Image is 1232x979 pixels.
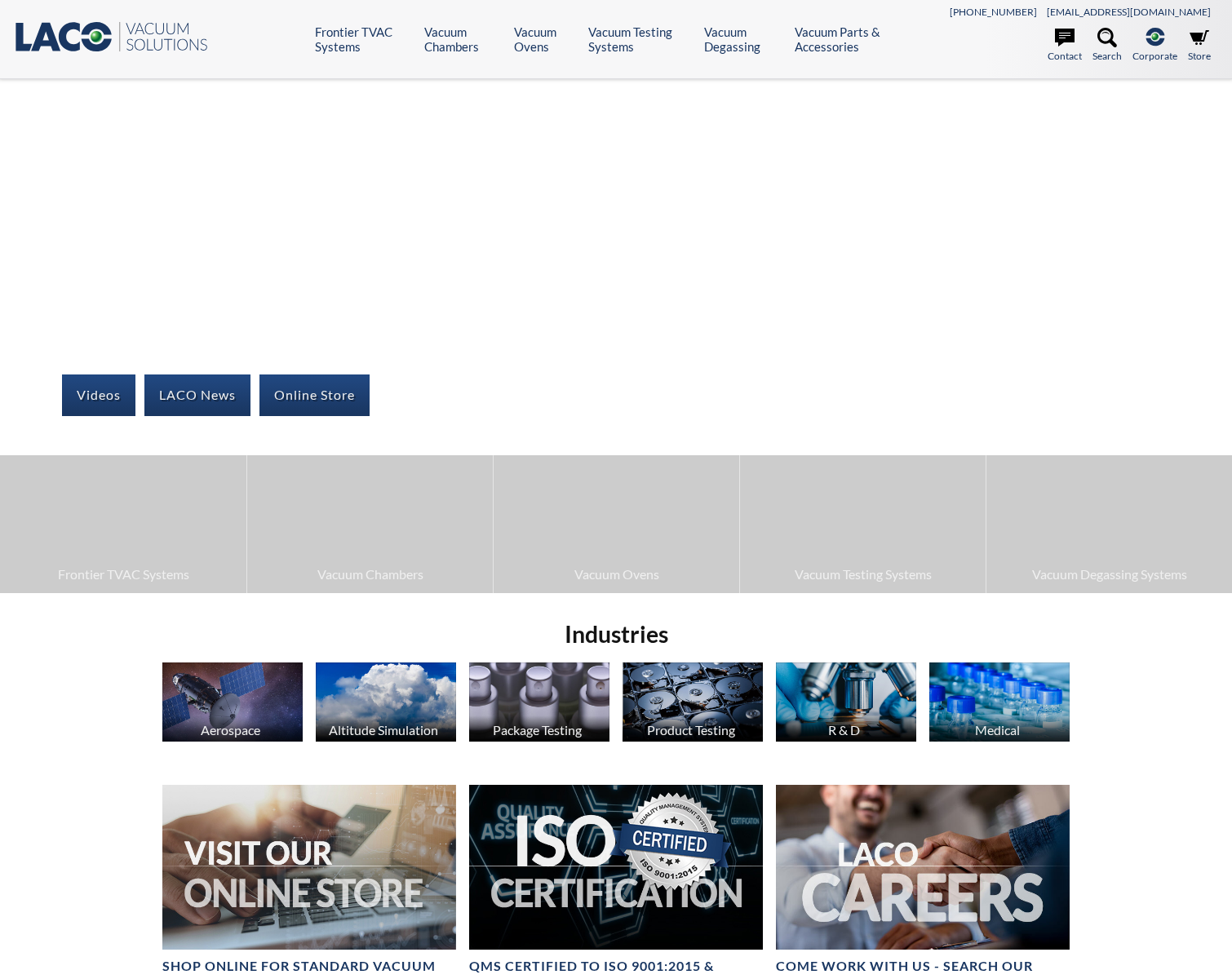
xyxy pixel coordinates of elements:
[156,619,1077,649] h2: Industries
[162,662,303,742] img: Satellite image
[255,564,485,585] span: Vacuum Chambers
[160,722,301,738] div: Aerospace
[316,662,456,742] img: Altitude Simulation, Clouds
[1047,6,1211,18] a: [EMAIL_ADDRESS][DOMAIN_NAME]
[950,6,1037,18] a: [PHONE_NUMBER]
[1048,28,1082,64] a: Contact
[315,24,413,54] a: Frontier TVAC Systems
[929,662,1070,746] a: Medical Medication Bottles image
[620,722,761,738] div: Product Testing
[1188,28,1211,64] a: Store
[623,662,763,742] img: Hard Drives image
[773,722,915,738] div: R & D
[995,564,1224,585] span: Vacuum Degassing Systems
[748,564,977,585] span: Vacuum Testing Systems
[795,24,914,54] a: Vacuum Parts & Accessories
[313,722,454,738] div: Altitude Simulation
[259,374,370,415] a: Online Store
[316,662,456,746] a: Altitude Simulation Altitude Simulation, Clouds
[1132,48,1177,64] span: Corporate
[247,455,493,593] a: Vacuum Chambers
[8,564,238,585] span: Frontier TVAC Systems
[929,662,1070,742] img: Medication Bottles image
[704,24,782,54] a: Vacuum Degassing
[467,722,608,738] div: Package Testing
[1092,28,1122,64] a: Search
[469,662,609,742] img: Perfume Bottles image
[514,24,576,54] a: Vacuum Ovens
[927,722,1068,738] div: Medical
[740,455,986,593] a: Vacuum Testing Systems
[986,455,1232,593] a: Vacuum Degassing Systems
[469,662,609,746] a: Package Testing Perfume Bottles image
[776,662,916,746] a: R & D Microscope image
[776,662,916,742] img: Microscope image
[623,662,763,746] a: Product Testing Hard Drives image
[494,455,739,593] a: Vacuum Ovens
[144,374,250,415] a: LACO News
[588,24,691,54] a: Vacuum Testing Systems
[62,374,135,415] a: Videos
[162,662,303,746] a: Aerospace Satellite image
[424,24,502,54] a: Vacuum Chambers
[502,564,731,585] span: Vacuum Ovens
